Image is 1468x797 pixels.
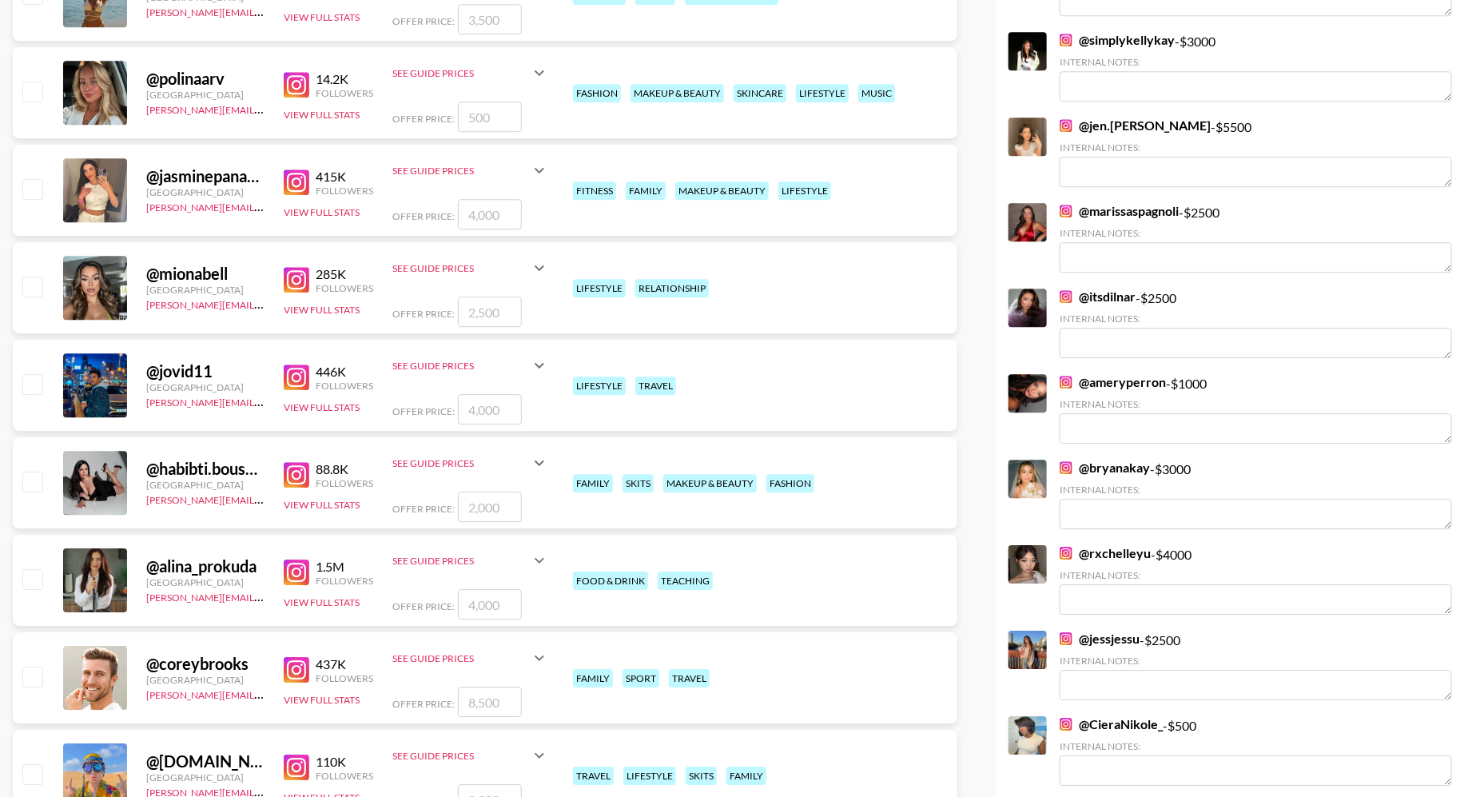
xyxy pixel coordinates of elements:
[392,360,530,372] div: See Guide Prices
[284,657,309,683] img: Instagram
[1060,32,1452,102] div: - $ 3000
[146,393,383,408] a: [PERSON_NAME][EMAIL_ADDRESS][DOMAIN_NAME]
[284,596,360,608] button: View Full Stats
[392,503,455,515] span: Offer Price:
[284,462,309,488] img: Instagram
[316,185,373,197] div: Followers
[284,109,360,121] button: View Full Stats
[1060,545,1452,615] div: - $ 4000
[392,249,549,287] div: See Guide Prices
[316,477,373,489] div: Followers
[1060,547,1072,560] img: Instagram
[1060,118,1211,133] a: @jen.[PERSON_NAME]
[146,751,265,771] div: @ [DOMAIN_NAME]
[146,284,265,296] div: [GEOGRAPHIC_DATA]
[1060,227,1452,239] div: Internal Notes:
[1060,374,1166,390] a: @ameryperron
[392,639,549,677] div: See Guide Prices
[392,262,530,274] div: See Guide Prices
[1060,545,1151,561] a: @rxchelleyu
[1060,376,1072,389] img: Instagram
[146,556,265,576] div: @ alina_prokuda
[146,69,265,89] div: @ polinaarv
[316,71,373,87] div: 14.2K
[1060,631,1140,647] a: @jessjessu
[392,457,530,469] div: See Guide Prices
[284,401,360,413] button: View Full Stats
[458,394,522,424] input: 4,000
[284,365,309,390] img: Instagram
[1060,205,1072,217] img: Instagram
[1060,289,1136,305] a: @itsdilnar
[146,459,265,479] div: @ habibti.boushra
[392,405,455,417] span: Offer Price:
[1060,655,1452,667] div: Internal Notes:
[623,767,676,785] div: lifestyle
[623,669,659,687] div: sport
[1060,141,1452,153] div: Internal Notes:
[146,101,383,116] a: [PERSON_NAME][EMAIL_ADDRESS][DOMAIN_NAME]
[392,151,549,189] div: See Guide Prices
[1060,34,1072,46] img: Instagram
[146,3,383,18] a: [PERSON_NAME][EMAIL_ADDRESS][DOMAIN_NAME]
[1060,56,1452,68] div: Internal Notes:
[146,771,265,783] div: [GEOGRAPHIC_DATA]
[284,499,360,511] button: View Full Stats
[316,282,373,294] div: Followers
[316,559,373,575] div: 1.5M
[573,279,626,297] div: lifestyle
[1060,119,1072,132] img: Instagram
[392,444,549,482] div: See Guide Prices
[669,669,710,687] div: travel
[1060,484,1452,496] div: Internal Notes:
[1060,290,1072,303] img: Instagram
[392,113,455,125] span: Offer Price:
[458,589,522,620] input: 4,000
[316,672,373,684] div: Followers
[573,572,648,590] div: food & drink
[635,279,709,297] div: relationship
[316,169,373,185] div: 415K
[766,474,814,492] div: fashion
[392,698,455,710] span: Offer Price:
[146,491,383,506] a: [PERSON_NAME][EMAIL_ADDRESS][DOMAIN_NAME]
[392,165,530,177] div: See Guide Prices
[1060,203,1179,219] a: @marissaspagnoli
[1060,632,1072,645] img: Instagram
[734,84,786,102] div: skincare
[631,84,724,102] div: makeup & beauty
[1060,569,1452,581] div: Internal Notes:
[284,72,309,98] img: Instagram
[316,87,373,99] div: Followers
[316,461,373,477] div: 88.8K
[858,84,895,102] div: music
[146,166,265,186] div: @ jasminepanama
[1060,398,1452,410] div: Internal Notes:
[146,588,383,604] a: [PERSON_NAME][EMAIL_ADDRESS][DOMAIN_NAME]
[1060,460,1150,476] a: @bryanakay
[573,474,613,492] div: family
[458,687,522,717] input: 8,500
[316,575,373,587] div: Followers
[1060,118,1452,187] div: - $ 5500
[1060,289,1452,358] div: - $ 2500
[146,361,265,381] div: @ jovid11
[146,381,265,393] div: [GEOGRAPHIC_DATA]
[778,181,831,200] div: lifestyle
[1060,631,1452,700] div: - $ 2500
[623,474,654,492] div: skits
[658,572,713,590] div: teaching
[392,541,549,580] div: See Guide Prices
[316,266,373,282] div: 285K
[316,770,373,782] div: Followers
[284,694,360,706] button: View Full Stats
[392,67,530,79] div: See Guide Prices
[1060,716,1452,786] div: - $ 500
[392,346,549,385] div: See Guide Prices
[146,264,265,284] div: @ mionabell
[635,377,676,395] div: travel
[146,686,383,701] a: [PERSON_NAME][EMAIL_ADDRESS][DOMAIN_NAME]
[573,377,626,395] div: lifestyle
[284,304,360,316] button: View Full Stats
[316,364,373,380] div: 446K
